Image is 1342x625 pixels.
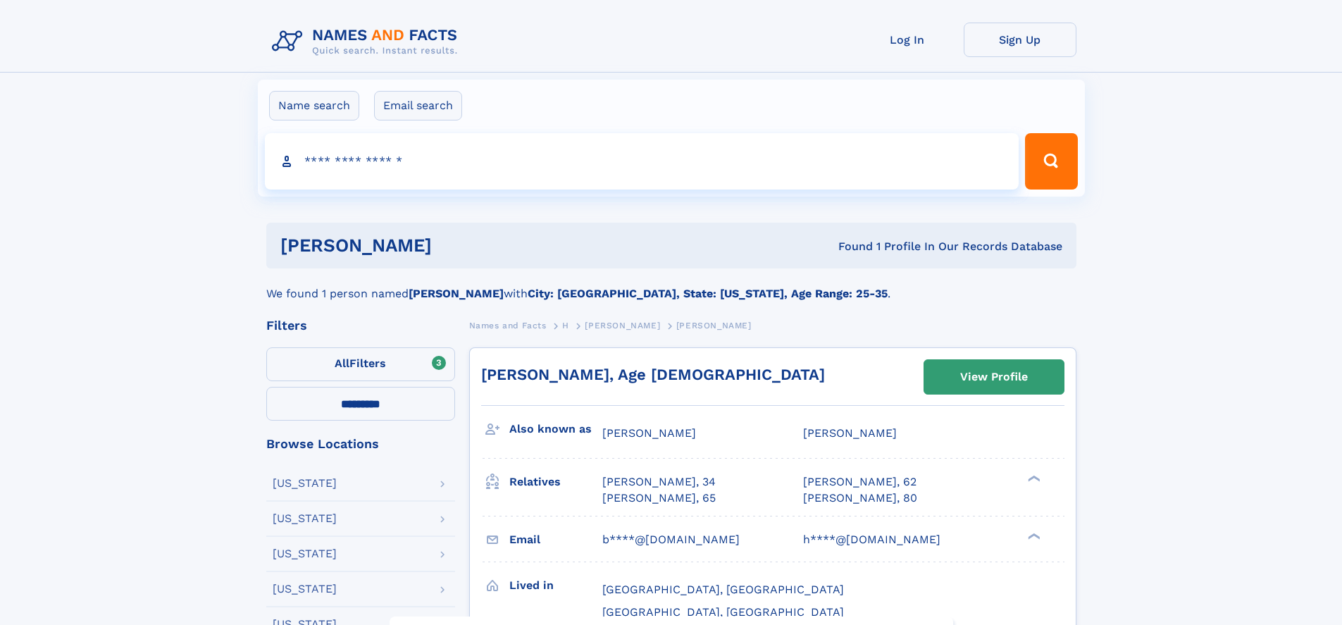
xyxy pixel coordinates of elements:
[273,513,337,524] div: [US_STATE]
[562,316,569,334] a: H
[602,490,716,506] a: [PERSON_NAME], 65
[528,287,888,300] b: City: [GEOGRAPHIC_DATA], State: [US_STATE], Age Range: 25-35
[409,287,504,300] b: [PERSON_NAME]
[509,574,602,598] h3: Lived in
[280,237,635,254] h1: [PERSON_NAME]
[1024,531,1041,540] div: ❯
[266,347,455,381] label: Filters
[602,605,844,619] span: [GEOGRAPHIC_DATA], [GEOGRAPHIC_DATA]
[265,133,1019,190] input: search input
[374,91,462,120] label: Email search
[266,319,455,332] div: Filters
[509,470,602,494] h3: Relatives
[509,417,602,441] h3: Also known as
[585,316,660,334] a: [PERSON_NAME]
[851,23,964,57] a: Log In
[269,91,359,120] label: Name search
[602,426,696,440] span: [PERSON_NAME]
[266,438,455,450] div: Browse Locations
[481,366,825,383] a: [PERSON_NAME], Age [DEMOGRAPHIC_DATA]
[273,583,337,595] div: [US_STATE]
[562,321,569,330] span: H
[585,321,660,330] span: [PERSON_NAME]
[266,268,1076,302] div: We found 1 person named with .
[803,490,917,506] a: [PERSON_NAME], 80
[960,361,1028,393] div: View Profile
[803,474,917,490] a: [PERSON_NAME], 62
[469,316,547,334] a: Names and Facts
[1024,474,1041,483] div: ❯
[602,474,716,490] a: [PERSON_NAME], 34
[273,478,337,489] div: [US_STATE]
[676,321,752,330] span: [PERSON_NAME]
[803,426,897,440] span: [PERSON_NAME]
[602,583,844,596] span: [GEOGRAPHIC_DATA], [GEOGRAPHIC_DATA]
[964,23,1076,57] a: Sign Up
[924,360,1064,394] a: View Profile
[266,23,469,61] img: Logo Names and Facts
[273,548,337,559] div: [US_STATE]
[509,528,602,552] h3: Email
[335,357,349,370] span: All
[635,239,1062,254] div: Found 1 Profile In Our Records Database
[1025,133,1077,190] button: Search Button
